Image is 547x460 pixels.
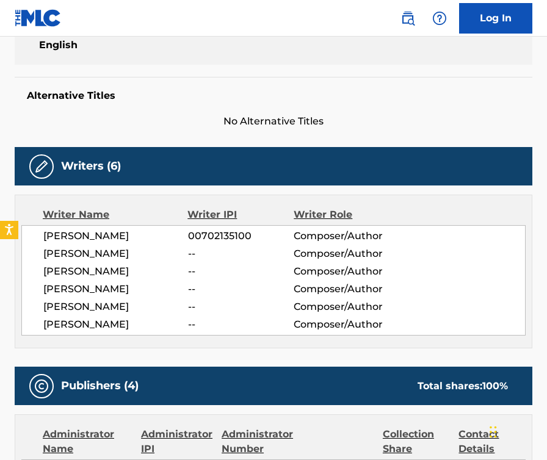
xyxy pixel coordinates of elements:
[188,229,294,243] span: 00702135100
[27,90,520,102] h5: Alternative Titles
[458,427,526,456] div: Contact Details
[61,379,139,393] h5: Publishers (4)
[43,317,188,332] span: [PERSON_NAME]
[188,300,294,314] span: --
[43,282,188,296] span: [PERSON_NAME]
[383,427,450,456] div: Collection Share
[459,3,532,34] a: Log In
[43,427,132,456] div: Administrator Name
[432,11,447,26] img: help
[222,427,293,456] div: Administrator Number
[294,300,390,314] span: Composer/Author
[294,282,390,296] span: Composer/Author
[43,300,188,314] span: [PERSON_NAME]
[427,6,452,31] div: Help
[188,264,294,279] span: --
[61,159,121,173] h5: Writers (6)
[141,427,212,456] div: Administrator IPI
[188,282,294,296] span: --
[34,379,49,394] img: Publishers
[294,317,390,332] span: Composer/Author
[294,264,390,279] span: Composer/Author
[43,246,188,261] span: [PERSON_NAME]
[400,11,415,26] img: search
[188,246,294,261] span: --
[15,9,62,27] img: MLC Logo
[396,6,420,31] a: Public Search
[482,380,508,392] span: 100 %
[187,207,294,222] div: Writer IPI
[486,401,547,460] iframe: Chat Widget
[294,207,390,222] div: Writer Role
[43,264,188,279] span: [PERSON_NAME]
[294,246,390,261] span: Composer/Author
[34,159,49,174] img: Writers
[15,114,532,129] span: No Alternative Titles
[188,317,294,332] span: --
[43,207,187,222] div: Writer Name
[418,379,508,394] div: Total shares:
[294,229,390,243] span: Composer/Author
[39,38,159,52] span: English
[490,414,497,450] div: Drag
[43,229,188,243] span: [PERSON_NAME]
